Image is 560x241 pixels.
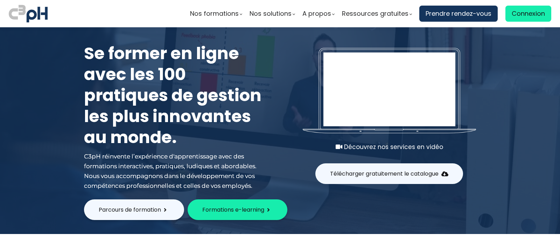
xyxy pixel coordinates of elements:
[84,151,266,191] div: C3pH réinvente l’expérience d'apprentissage avec des formations interactives, pratiques, ludiques...
[188,199,287,220] button: Formations e-learning
[202,205,264,214] span: Formations e-learning
[250,8,292,19] span: Nos solutions
[330,169,439,178] span: Télécharger gratuitement le catalogue
[190,8,239,19] span: Nos formations
[342,8,408,19] span: Ressources gratuites
[419,6,498,22] a: Prendre rendez-vous
[84,199,184,220] button: Parcours de formation
[84,43,266,148] h1: Se former en ligne avec les 100 pratiques de gestion les plus innovantes au monde.
[302,8,331,19] span: A propos
[505,6,551,22] a: Connexion
[426,8,491,19] span: Prendre rendez-vous
[512,8,545,19] span: Connexion
[303,142,476,152] div: Découvrez nos services en vidéo
[315,163,463,184] button: Télécharger gratuitement le catalogue
[99,205,161,214] span: Parcours de formation
[9,3,48,24] img: logo C3PH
